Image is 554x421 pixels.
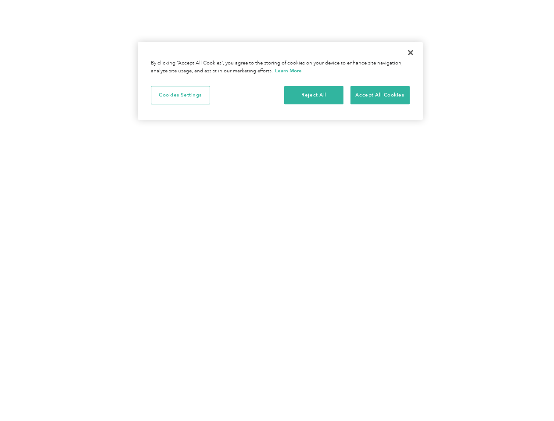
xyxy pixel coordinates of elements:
button: Cookies Settings [151,86,210,104]
div: Cookie banner [138,42,423,120]
button: Close [401,43,420,62]
div: By clicking “Accept All Cookies”, you agree to the storing of cookies on your device to enhance s... [151,60,410,75]
div: Privacy [138,42,423,120]
button: Accept All Cookies [350,86,410,104]
a: More information about your privacy, opens in a new tab [275,68,302,74]
button: Reject All [284,86,343,104]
